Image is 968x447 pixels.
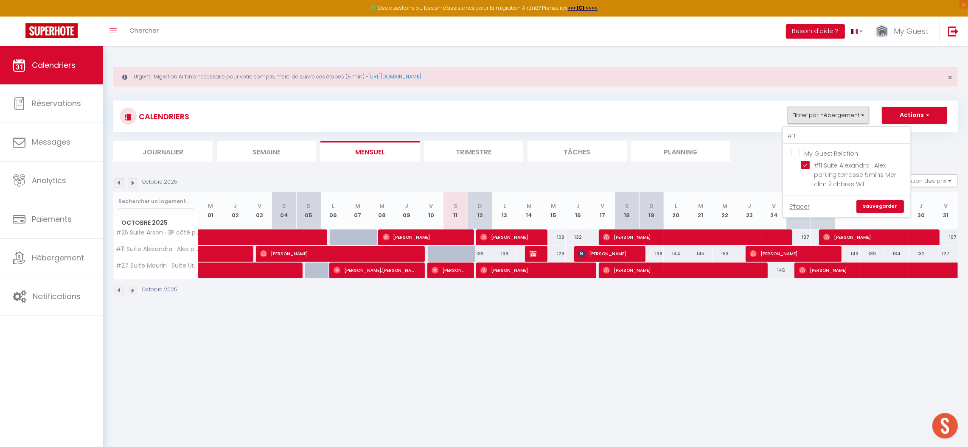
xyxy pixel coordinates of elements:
[615,192,640,229] th: 18
[114,217,198,229] span: Octobre 2025
[944,202,948,210] abbr: V
[480,262,587,278] span: [PERSON_NAME]
[517,192,542,229] th: 14
[429,202,433,210] abbr: V
[368,73,421,80] a: [URL][DOMAIN_NAME]
[527,202,532,210] abbr: M
[115,263,200,269] span: #27 Suite Maurin · Suite Urbaine Clim 2chbres 10mins Mer & [GEOGRAPHIC_DATA]
[432,262,464,278] span: [PERSON_NAME]
[948,72,952,83] span: ×
[492,192,517,229] th: 13
[639,246,664,262] div: 136
[25,23,78,38] img: Super Booking
[786,229,811,245] div: 137
[835,246,860,262] div: 143
[530,246,538,262] span: Kaiser Revision clim ([PERSON_NAME])
[639,192,664,229] th: 19
[856,200,904,213] a: Sauvegarder
[443,192,468,229] th: 11
[345,192,370,229] th: 07
[895,174,958,187] button: Gestion des prix
[713,246,738,262] div: 153
[882,107,947,124] button: Actions
[933,246,958,262] div: 127
[737,192,762,229] th: 23
[142,286,177,294] p: Octobre 2025
[590,192,615,229] th: 17
[419,192,443,229] th: 10
[142,178,177,186] p: Octobre 2025
[909,192,933,229] th: 30
[933,229,958,245] div: 107
[948,26,959,36] img: logout
[233,202,237,210] abbr: J
[762,263,786,278] div: 145
[551,202,556,210] abbr: M
[860,246,884,262] div: 139
[32,214,72,224] span: Paiements
[32,137,70,147] span: Messages
[115,246,200,252] span: #11 Suite Alexandra · Alex parking terrasse 5mins Mer clim 2 chbres Wifi
[217,141,316,162] li: Semaine
[748,202,751,210] abbr: J
[272,192,297,229] th: 04
[600,202,604,210] abbr: V
[424,141,523,162] li: Trimestre
[750,246,832,262] span: [PERSON_NAME]
[603,262,759,278] span: [PERSON_NAME]
[542,192,566,229] th: 15
[688,192,713,229] th: 21
[137,107,189,126] h3: CALENDRIERS
[492,246,517,262] div: 139
[320,141,420,162] li: Mensuel
[568,4,598,11] a: >>> ICI <<<<
[332,202,334,210] abbr: L
[542,229,566,245] div: 109
[909,246,933,262] div: 132
[321,192,345,229] th: 06
[576,202,580,210] abbr: J
[566,229,590,245] div: 132
[713,192,738,229] th: 22
[688,246,713,262] div: 145
[869,17,939,46] a: ... My Guest
[306,202,311,210] abbr: D
[542,246,566,262] div: 129
[468,246,492,262] div: 139
[223,192,247,229] th: 02
[296,192,321,229] th: 05
[625,202,629,210] abbr: S
[799,262,936,278] span: [PERSON_NAME]
[782,126,911,218] div: Filtrer par hébergement
[566,192,590,229] th: 16
[118,194,194,209] input: Rechercher un logement...
[405,202,408,210] abbr: J
[578,246,636,262] span: [PERSON_NAME]
[32,60,76,70] span: Calendriers
[884,246,909,262] div: 134
[762,192,786,229] th: 24
[247,192,272,229] th: 03
[823,229,930,245] span: [PERSON_NAME]
[786,24,845,39] button: Besoin d'aide ?
[260,246,416,262] span: [PERSON_NAME]
[919,202,923,210] abbr: J
[383,229,465,245] span: [PERSON_NAME]
[370,192,395,229] th: 08
[113,67,958,87] div: Urgent : Migration Airbnb nécessaire pour votre compte, merci de suivre ces étapes (5 min) -
[631,141,730,162] li: Planning
[123,17,165,46] a: Chercher
[664,192,688,229] th: 20
[788,107,869,124] button: Filtrer par hébergement
[258,202,261,210] abbr: V
[32,98,81,109] span: Réservations
[478,202,482,210] abbr: D
[480,229,538,245] span: [PERSON_NAME]
[948,74,952,81] button: Close
[783,129,910,144] input: Rechercher un logement...
[649,202,654,210] abbr: D
[675,202,677,210] abbr: L
[32,175,66,186] span: Analytics
[527,141,627,162] li: Tâches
